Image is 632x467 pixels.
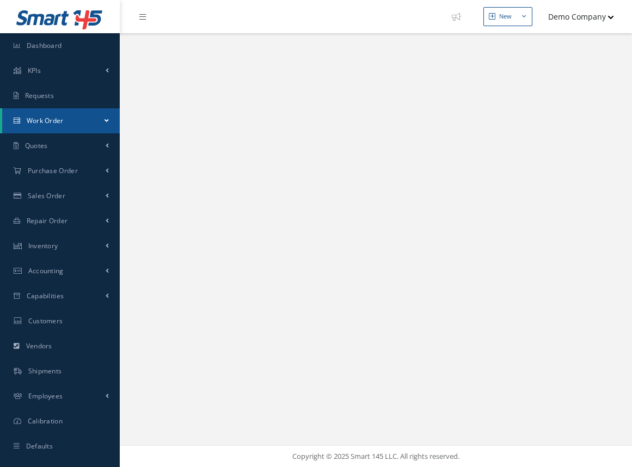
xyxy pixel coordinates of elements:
span: Defaults [26,441,53,451]
div: Copyright © 2025 Smart 145 LLC. All rights reserved. [131,451,621,462]
span: Capabilities [27,291,64,300]
span: Calibration [28,416,63,426]
span: Sales Order [28,191,65,200]
span: Shipments [28,366,62,376]
span: Employees [28,391,63,401]
a: Work Order [2,108,120,133]
span: Repair Order [27,216,68,225]
span: Inventory [28,241,58,250]
span: Quotes [25,141,48,150]
span: Work Order [27,116,64,125]
span: KPIs [28,66,41,75]
span: Dashboard [27,41,62,50]
span: Purchase Order [28,166,78,175]
div: New [499,12,512,21]
span: Vendors [26,341,52,351]
span: Accounting [28,266,64,275]
span: Customers [28,316,63,325]
button: Demo Company [538,6,614,27]
button: New [483,7,532,26]
span: Requests [25,91,54,100]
